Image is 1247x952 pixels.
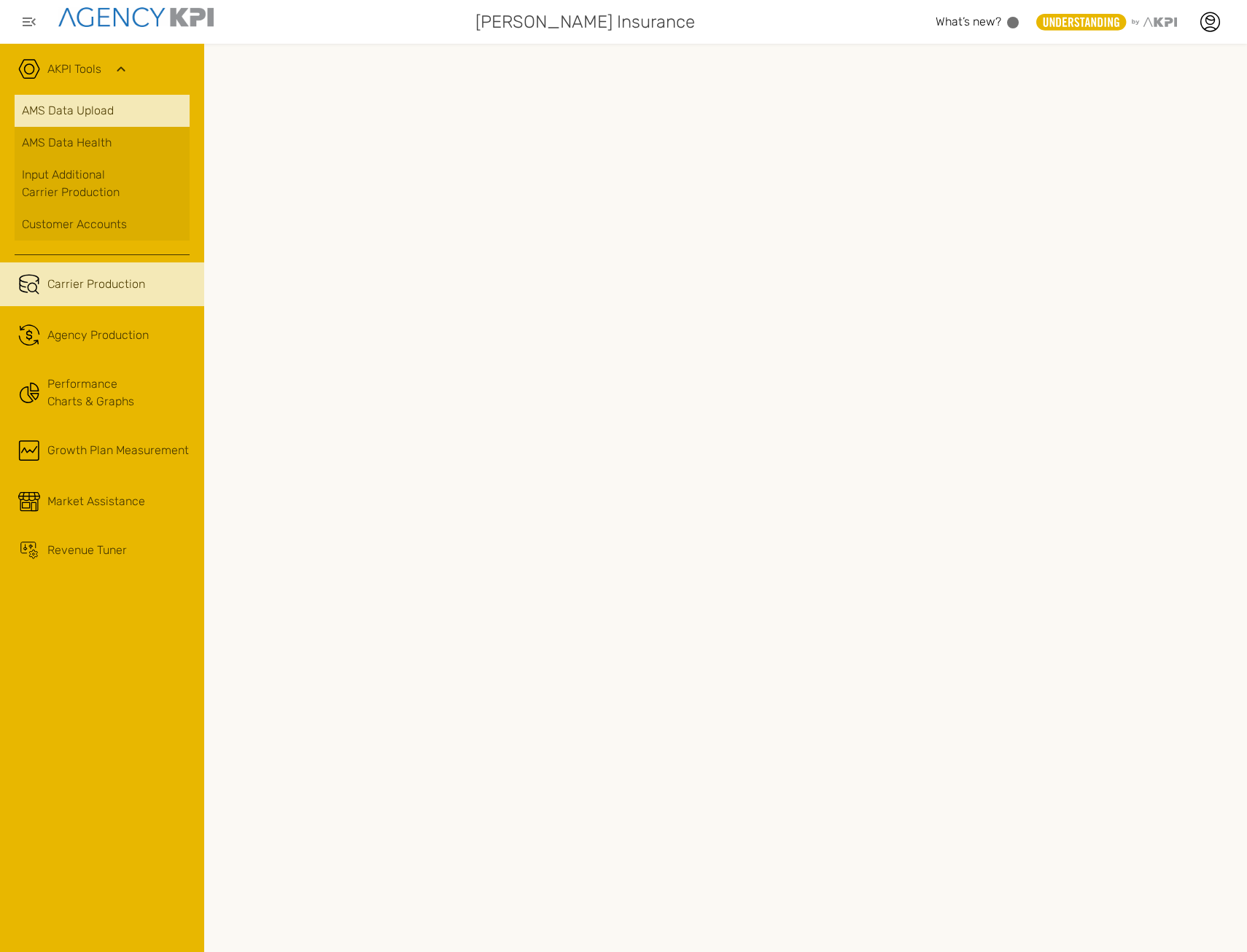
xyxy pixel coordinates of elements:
a: Customer Accounts [15,208,190,241]
span: What’s new? [936,15,1001,28]
div: Customer Accounts [22,216,182,233]
span: Agency Production [47,327,149,344]
img: agencykpi-logo-550x69-2d9e3fa8.png [58,7,214,27]
span: Market Assistance [47,493,145,510]
span: [PERSON_NAME] Insurance [475,9,695,35]
a: AMS Data Health [15,127,190,159]
a: Input AdditionalCarrier Production [15,159,190,208]
a: AMS Data Upload [15,95,190,127]
span: Carrier Production [47,276,145,293]
span: AMS Data Health [22,134,112,152]
span: Revenue Tuner [47,542,127,559]
a: AKPI Tools [47,61,101,78]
